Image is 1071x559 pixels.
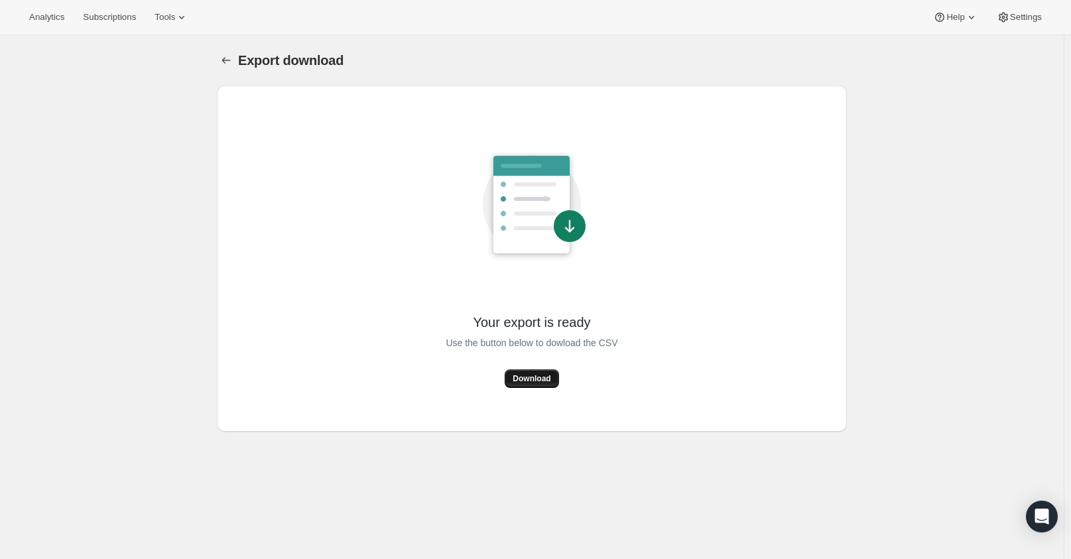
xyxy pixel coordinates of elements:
[1026,501,1058,532] div: Open Intercom Messenger
[513,373,550,384] span: Download
[217,51,235,70] button: Export download
[925,8,985,27] button: Help
[75,8,144,27] button: Subscriptions
[1010,12,1042,23] span: Settings
[83,12,136,23] span: Subscriptions
[505,369,558,388] button: Download
[21,8,72,27] button: Analytics
[473,314,590,331] span: Your export is ready
[238,53,344,68] span: Export download
[989,8,1050,27] button: Settings
[29,12,64,23] span: Analytics
[446,335,617,351] span: Use the button below to dowload the CSV
[155,12,175,23] span: Tools
[946,12,964,23] span: Help
[147,8,196,27] button: Tools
